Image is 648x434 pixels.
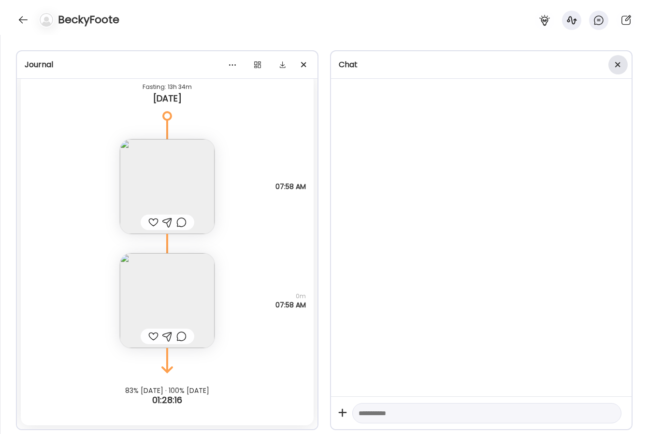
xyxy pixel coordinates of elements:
img: images%2FeKXZbhchRfXOU6FScrvSB7nXFWe2%2FFrjmtZgi1OJbWtIaTbUA%2FCUanMaPc1PGkCjMxQxWW_240 [120,139,215,234]
span: 07:58 AM [275,301,306,309]
img: bg-avatar-default.svg [40,13,53,27]
div: 83% [DATE] · 100% [DATE] [17,387,317,394]
div: 01:28:16 [17,394,317,406]
div: [DATE] [29,93,306,104]
img: images%2FeKXZbhchRfXOU6FScrvSB7nXFWe2%2FGtLfuPW8n29lfcRdCkwK%2FQjr0TmjPr44a8pESFkKV_240 [120,253,215,348]
div: Chat [339,59,624,71]
span: 0m [275,292,306,301]
h4: BeckyFoote [58,12,119,28]
div: Fasting: 13h 34m [29,81,306,93]
span: 07:58 AM [275,182,306,191]
div: Journal [25,59,310,71]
